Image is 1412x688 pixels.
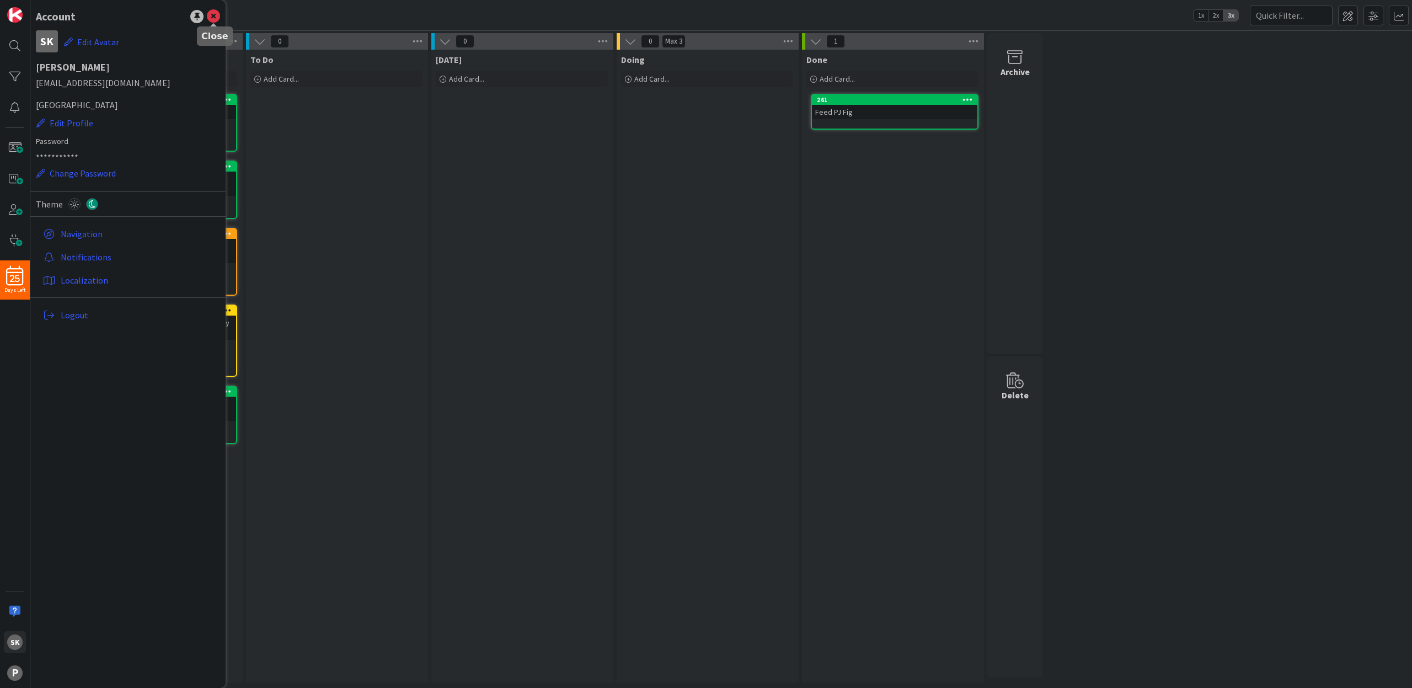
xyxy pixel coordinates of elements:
div: 261Feed PJ Fig [812,95,977,119]
a: 261Feed PJ Fig [811,94,978,130]
h5: Close [201,31,228,41]
span: Theme [36,198,63,211]
a: Navigation [39,224,220,244]
div: 261 [812,95,977,105]
div: Max 3 [665,39,682,44]
div: Delete [1002,388,1029,402]
span: 3x [1223,10,1238,21]
a: Notifications [39,247,220,267]
button: Change Password [36,166,116,180]
span: To Do [250,54,274,65]
span: Done [806,54,827,65]
span: Add Card... [449,74,484,84]
img: Visit kanbanzone.com [7,7,23,23]
span: 25 [10,275,20,282]
span: 1x [1194,10,1208,21]
span: Logout [61,308,216,322]
a: Localization [39,270,220,290]
div: Archive [1001,65,1030,78]
span: Add Card... [820,74,855,84]
span: 2x [1208,10,1223,21]
div: SK [36,30,58,52]
div: Feed PJ Fig [812,105,977,119]
button: Edit Avatar [63,30,120,54]
span: [EMAIL_ADDRESS][DOMAIN_NAME] [36,76,220,89]
span: 1 [826,35,845,48]
label: Password [36,136,220,147]
button: Edit Profile [36,116,94,130]
div: SK [7,634,23,650]
span: Doing [621,54,645,65]
h1: [PERSON_NAME] [36,62,220,73]
span: Add Card... [264,74,299,84]
span: Today [436,54,462,65]
span: [GEOGRAPHIC_DATA] [36,98,220,111]
div: 261 [817,96,977,104]
span: 0 [270,35,289,48]
input: Quick Filter... [1250,6,1333,25]
span: 0 [641,35,660,48]
span: Add Card... [634,74,670,84]
div: P [7,665,23,681]
div: Account [36,8,76,25]
span: 0 [456,35,474,48]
